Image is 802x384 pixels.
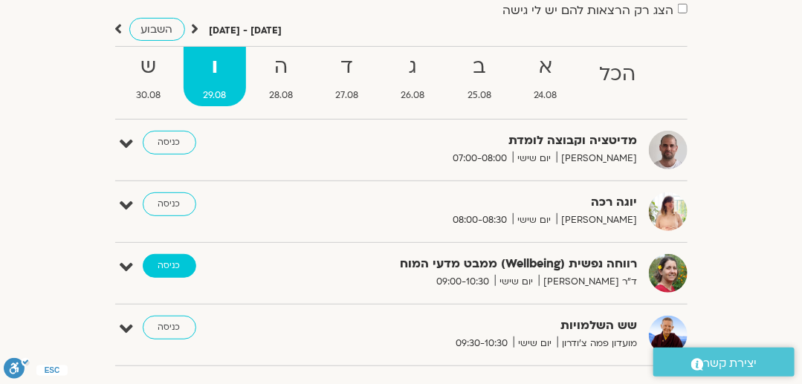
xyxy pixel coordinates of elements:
[381,88,444,103] span: 26.08
[316,88,378,103] span: 27.08
[447,47,511,106] a: ב25.08
[143,316,196,339] a: כניסה
[580,58,656,91] strong: הכל
[557,212,638,228] span: [PERSON_NAME]
[704,354,757,374] span: יצירת קשר
[249,88,312,103] span: 28.08
[318,131,638,151] strong: מדיטציה וקבוצה לומדת
[143,131,196,154] a: כניסה
[318,254,638,274] strong: רווחה נפשית (Wellbeing) ממבט מדעי המוח
[513,151,557,166] span: יום שישי
[514,336,557,351] span: יום שישי
[557,151,638,166] span: [PERSON_NAME]
[381,47,444,106] a: ג26.08
[503,4,674,17] label: הצג רק הרצאות להם יש לי גישה
[451,336,514,351] span: 09:30-10:30
[514,47,577,106] a: א24.08
[184,88,246,103] span: 29.08
[514,51,577,84] strong: א
[184,47,246,106] a: ו29.08
[448,151,513,166] span: 07:00-08:00
[653,348,795,377] a: יצירת קשר
[117,51,181,84] strong: ש
[495,274,539,290] span: יום שישי
[539,274,638,290] span: ד"ר [PERSON_NAME]
[514,88,577,103] span: 24.08
[448,212,513,228] span: 08:00-08:30
[141,22,173,36] span: השבוע
[513,212,557,228] span: יום שישי
[210,23,282,39] p: [DATE] - [DATE]
[381,51,444,84] strong: ג
[557,336,638,351] span: מועדון פמה צ'ודרון
[249,47,312,106] a: ה28.08
[249,51,312,84] strong: ה
[447,88,511,103] span: 25.08
[580,47,656,106] a: הכל
[129,18,185,41] a: השבוע
[316,51,378,84] strong: ד
[184,51,246,84] strong: ו
[117,47,181,106] a: ש30.08
[143,254,196,278] a: כניסה
[117,88,181,103] span: 30.08
[316,47,378,106] a: ד27.08
[432,274,495,290] span: 09:00-10:30
[447,51,511,84] strong: ב
[318,316,638,336] strong: שש השלמויות
[143,192,196,216] a: כניסה
[318,192,638,212] strong: יוגה רכה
